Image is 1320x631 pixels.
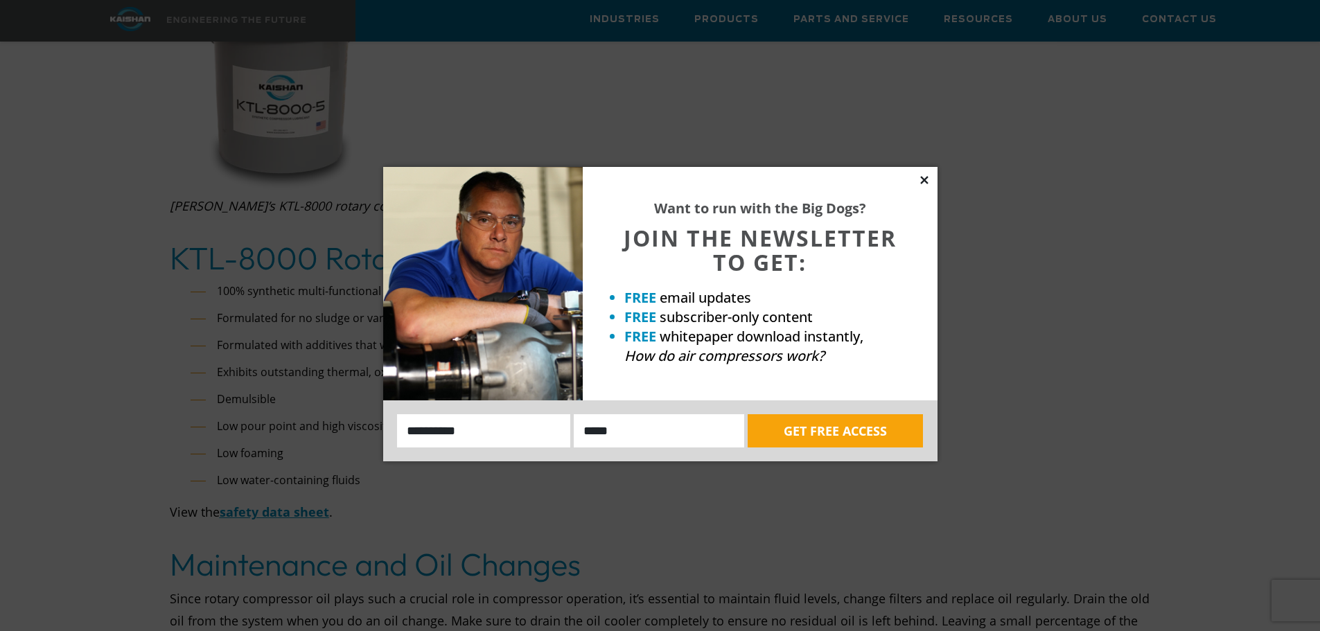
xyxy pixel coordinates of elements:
span: subscriber-only content [660,308,813,326]
button: GET FREE ACCESS [748,414,923,447]
strong: FREE [624,327,656,346]
strong: FREE [624,308,656,326]
span: whitepaper download instantly, [660,327,863,346]
strong: FREE [624,288,656,307]
span: email updates [660,288,751,307]
input: Name: [397,414,571,447]
em: How do air compressors work? [624,346,825,365]
button: Close [918,174,931,186]
strong: Want to run with the Big Dogs? [654,199,866,217]
span: JOIN THE NEWSLETTER TO GET: [624,223,897,277]
input: Email [574,414,744,447]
